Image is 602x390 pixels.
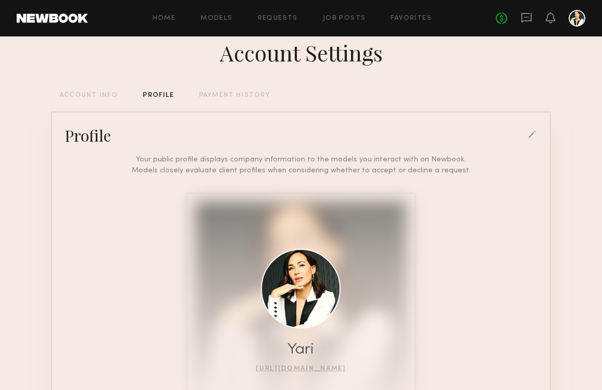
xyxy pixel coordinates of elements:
[200,15,232,22] a: Models
[126,154,477,176] div: Your public profile displays company information to the models you interact with on Newbook. Mode...
[258,15,298,22] a: Requests
[153,15,176,22] a: Home
[220,38,383,67] div: Account Settings
[143,92,173,99] div: PROFILE
[65,125,111,146] div: Profile
[528,131,537,140] div: edit
[256,366,346,372] a: [URL][DOMAIN_NAME]
[256,342,346,358] div: Yari
[323,15,366,22] a: Job Posts
[391,15,432,22] a: Favorites
[199,92,270,99] div: PAYMENT HISTORY
[59,92,118,99] div: ACCOUNT INFO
